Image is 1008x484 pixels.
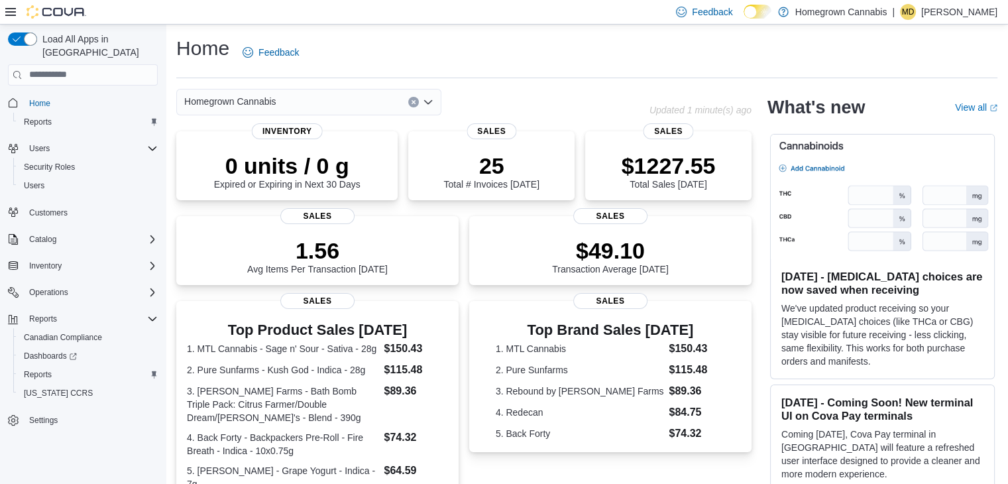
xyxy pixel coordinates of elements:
h3: [DATE] - Coming Soon! New terminal UI on Cova Pay terminals [781,396,983,422]
h3: Top Brand Sales [DATE] [496,322,725,338]
button: Operations [24,284,74,300]
span: Reports [19,114,158,130]
dd: $150.43 [384,341,447,357]
span: Reports [19,367,158,383]
span: Inventory [29,261,62,271]
div: Transaction Average [DATE] [552,237,669,274]
p: | [892,4,895,20]
button: Customers [3,203,163,222]
span: Reports [24,369,52,380]
img: Cova [27,5,86,19]
dd: $74.32 [669,426,725,442]
span: Settings [29,415,58,426]
p: 1.56 [247,237,388,264]
dt: 1. MTL Cannabis [496,342,664,355]
span: Operations [24,284,158,300]
div: Michael Denomme [900,4,916,20]
span: Sales [644,123,693,139]
span: Canadian Compliance [24,332,102,343]
dd: $115.48 [669,362,725,378]
button: Inventory [3,257,163,275]
p: Homegrown Cannabis [795,4,887,20]
div: Total # Invoices [DATE] [443,152,539,190]
a: Dashboards [19,348,82,364]
dd: $89.36 [669,383,725,399]
span: Load All Apps in [GEOGRAPHIC_DATA] [37,32,158,59]
div: Total Sales [DATE] [622,152,716,190]
dd: $115.48 [384,362,447,378]
a: Feedback [237,39,304,66]
span: Operations [29,287,68,298]
dt: 2. Pure Sunfarms - Kush God - Indica - 28g [187,363,378,377]
button: Users [3,139,163,158]
p: [PERSON_NAME] [921,4,997,20]
a: [US_STATE] CCRS [19,385,98,401]
a: Home [24,95,56,111]
span: Sales [573,293,647,309]
p: Coming [DATE], Cova Pay terminal in [GEOGRAPHIC_DATA] will feature a refreshed user interface des... [781,428,983,481]
div: Expired or Expiring in Next 30 Days [214,152,361,190]
h3: Top Product Sales [DATE] [187,322,448,338]
a: Reports [19,114,57,130]
span: Sales [467,123,516,139]
dd: $74.32 [384,430,447,446]
button: Home [3,93,163,113]
button: Settings [3,410,163,430]
span: Customers [24,204,158,221]
span: Users [19,178,158,194]
nav: Complex example [8,88,158,465]
a: Security Roles [19,159,80,175]
span: Dashboards [24,351,77,361]
p: We've updated product receiving so your [MEDICAL_DATA] choices (like THCa or CBG) stay visible fo... [781,302,983,368]
span: Sales [280,293,355,309]
p: Updated 1 minute(s) ago [649,105,752,115]
span: Dashboards [19,348,158,364]
button: Open list of options [423,97,433,107]
a: Customers [24,205,73,221]
button: Clear input [408,97,419,107]
input: Dark Mode [744,5,771,19]
button: Catalog [3,230,163,249]
span: Homegrown Cannabis [184,93,276,109]
p: $49.10 [552,237,669,264]
dt: 4. Redecan [496,406,664,419]
button: Users [24,141,55,156]
button: Reports [13,365,163,384]
a: Users [19,178,50,194]
span: Security Roles [24,162,75,172]
button: Canadian Compliance [13,328,163,347]
a: Settings [24,412,63,428]
dd: $150.43 [669,341,725,357]
span: Catalog [29,234,56,245]
dd: $64.59 [384,463,447,479]
span: Sales [573,208,647,224]
span: Inventory [24,258,158,274]
span: Catalog [24,231,158,247]
span: Home [24,95,158,111]
span: Reports [24,117,52,127]
span: Sales [280,208,355,224]
button: Reports [3,310,163,328]
button: Users [13,176,163,195]
button: Reports [24,311,62,327]
a: Dashboards [13,347,163,365]
span: Feedback [692,5,732,19]
span: Canadian Compliance [19,330,158,345]
span: Customers [29,208,68,218]
dt: 2. Pure Sunfarms [496,363,664,377]
span: MD [902,4,915,20]
dt: 4. Back Forty - Backpackers Pre-Roll - Fire Breath - Indica - 10x0.75g [187,431,378,457]
button: Security Roles [13,158,163,176]
span: Users [24,180,44,191]
div: Avg Items Per Transaction [DATE] [247,237,388,274]
span: Inventory [252,123,323,139]
dt: 1. MTL Cannabis - Sage n' Sour - Sativa - 28g [187,342,378,355]
span: Washington CCRS [19,385,158,401]
button: Operations [3,283,163,302]
dd: $84.75 [669,404,725,420]
span: Feedback [258,46,299,59]
a: Reports [19,367,57,383]
dd: $89.36 [384,383,447,399]
button: [US_STATE] CCRS [13,384,163,402]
